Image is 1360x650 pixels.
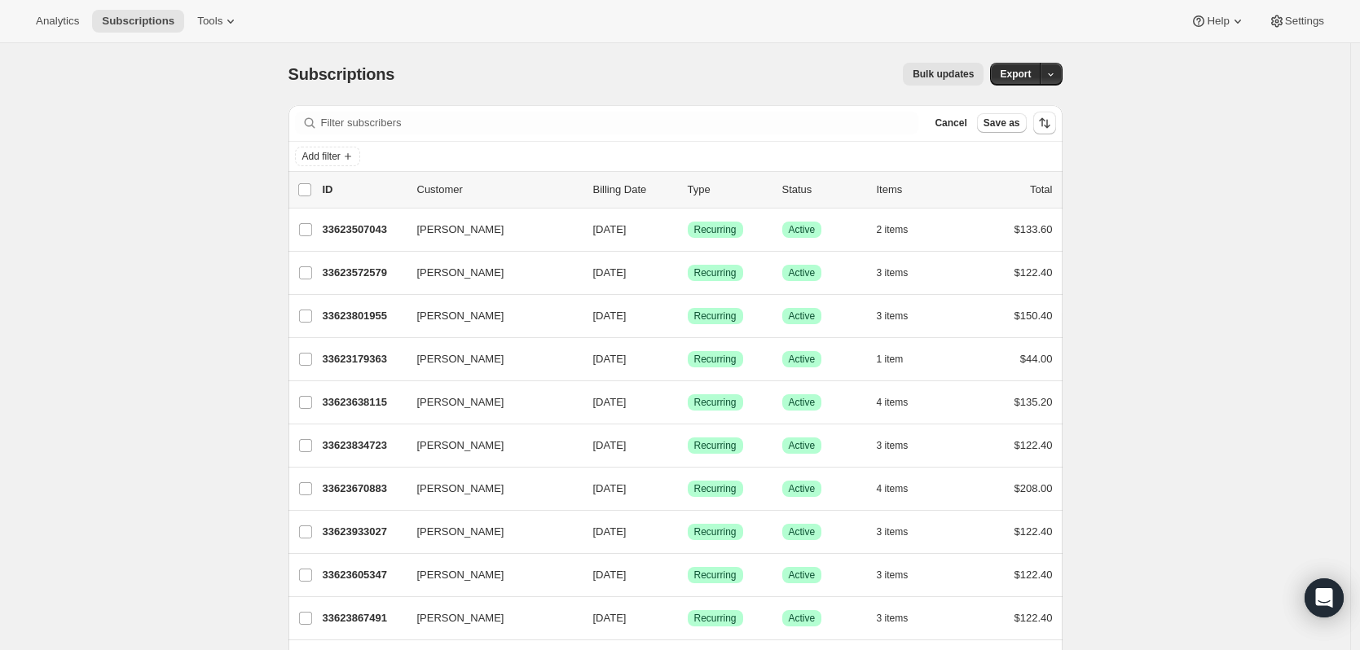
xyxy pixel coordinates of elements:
button: 3 items [877,564,926,586]
p: 33623638115 [323,394,404,411]
span: [DATE] [593,482,627,494]
span: Recurring [694,482,737,495]
span: Help [1207,15,1229,28]
span: Active [789,353,816,366]
button: [PERSON_NAME] [407,605,570,631]
button: Analytics [26,10,89,33]
span: [DATE] [593,266,627,279]
span: [PERSON_NAME] [417,222,504,238]
div: 33623179363[PERSON_NAME][DATE]SuccessRecurringSuccessActive1 item$44.00 [323,348,1053,371]
button: [PERSON_NAME] [407,562,570,588]
div: 33623933027[PERSON_NAME][DATE]SuccessRecurringSuccessActive3 items$122.40 [323,520,1053,543]
button: Add filter [295,147,360,166]
span: Active [789,439,816,452]
p: Billing Date [593,182,675,198]
div: 33623670883[PERSON_NAME][DATE]SuccessRecurringSuccessActive4 items$208.00 [323,477,1053,500]
div: 33623605347[PERSON_NAME][DATE]SuccessRecurringSuccessActive3 items$122.40 [323,564,1053,586]
button: [PERSON_NAME] [407,433,570,459]
span: [PERSON_NAME] [417,351,504,367]
span: [PERSON_NAME] [417,481,504,497]
div: 33623867491[PERSON_NAME][DATE]SuccessRecurringSuccessActive3 items$122.40 [323,607,1053,630]
span: Settings [1285,15,1324,28]
button: Cancel [928,113,973,133]
p: 33623933027 [323,524,404,540]
span: Recurring [694,310,737,323]
span: Recurring [694,353,737,366]
span: 3 items [877,439,909,452]
div: 33623507043[PERSON_NAME][DATE]SuccessRecurringSuccessActive2 items$133.60 [323,218,1053,241]
span: $208.00 [1014,482,1053,494]
p: 33623572579 [323,265,404,281]
span: [PERSON_NAME] [417,524,504,540]
span: Recurring [694,525,737,538]
span: [PERSON_NAME] [417,394,504,411]
span: Recurring [694,223,737,236]
p: 33623670883 [323,481,404,497]
p: 33623179363 [323,351,404,367]
div: Open Intercom Messenger [1305,578,1344,617]
span: Active [789,266,816,279]
button: Settings [1259,10,1334,33]
div: 33623572579[PERSON_NAME][DATE]SuccessRecurringSuccessActive3 items$122.40 [323,261,1053,284]
input: Filter subscribers [321,112,919,134]
p: 33623801955 [323,308,404,324]
span: [DATE] [593,353,627,365]
button: Tools [187,10,249,33]
span: $122.40 [1014,525,1053,538]
p: ID [323,182,404,198]
span: $150.40 [1014,310,1053,322]
button: 3 items [877,305,926,327]
span: [DATE] [593,612,627,624]
span: 4 items [877,396,909,409]
span: [PERSON_NAME] [417,567,504,583]
button: [PERSON_NAME] [407,217,570,243]
p: 33623605347 [323,567,404,583]
span: [DATE] [593,525,627,538]
p: Customer [417,182,580,198]
button: 4 items [877,477,926,500]
span: Recurring [694,266,737,279]
span: $122.40 [1014,569,1053,581]
span: [PERSON_NAME] [417,437,504,454]
span: Analytics [36,15,79,28]
span: Active [789,482,816,495]
button: [PERSON_NAME] [407,260,570,286]
span: [PERSON_NAME] [417,265,504,281]
p: Status [782,182,864,198]
button: Sort the results [1033,112,1056,134]
span: Active [789,525,816,538]
span: [DATE] [593,223,627,235]
span: [PERSON_NAME] [417,308,504,324]
button: Bulk updates [903,63,984,86]
span: 1 item [877,353,904,366]
span: $44.00 [1020,353,1053,365]
span: $122.40 [1014,612,1053,624]
span: Active [789,612,816,625]
span: Active [789,569,816,582]
div: Type [688,182,769,198]
span: Recurring [694,569,737,582]
button: [PERSON_NAME] [407,303,570,329]
span: [PERSON_NAME] [417,610,504,626]
button: Save as [977,113,1027,133]
span: Tools [197,15,222,28]
span: Export [1000,68,1031,81]
div: 33623638115[PERSON_NAME][DATE]SuccessRecurringSuccessActive4 items$135.20 [323,391,1053,414]
span: 3 items [877,266,909,279]
span: 3 items [877,310,909,323]
span: Active [789,396,816,409]
span: Save as [984,116,1020,130]
span: 3 items [877,569,909,582]
button: 3 items [877,607,926,630]
span: 3 items [877,612,909,625]
button: 3 items [877,520,926,543]
span: 2 items [877,223,909,236]
span: Recurring [694,396,737,409]
div: 33623834723[PERSON_NAME][DATE]SuccessRecurringSuccessActive3 items$122.40 [323,434,1053,457]
button: [PERSON_NAME] [407,519,570,545]
button: 4 items [877,391,926,414]
span: Active [789,223,816,236]
div: 33623801955[PERSON_NAME][DATE]SuccessRecurringSuccessActive3 items$150.40 [323,305,1053,327]
button: Help [1181,10,1255,33]
span: Active [789,310,816,323]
